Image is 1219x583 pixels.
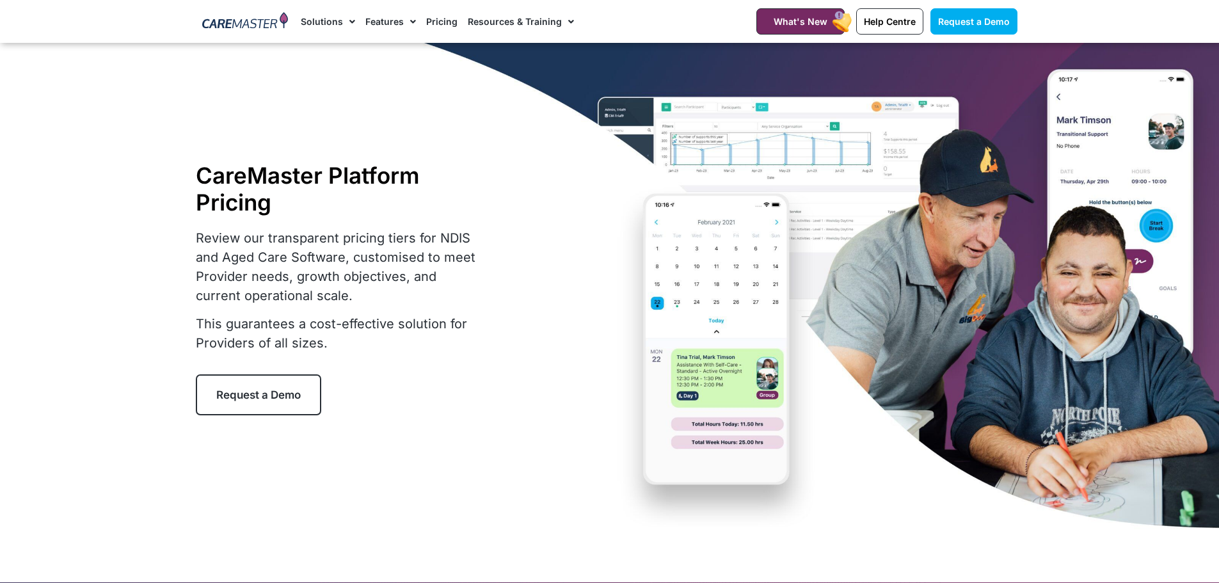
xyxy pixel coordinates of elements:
[930,8,1017,35] a: Request a Demo
[196,314,484,353] p: This guarantees a cost-effective solution for Providers of all sizes.
[202,12,289,31] img: CareMaster Logo
[216,388,301,401] span: Request a Demo
[864,16,916,27] span: Help Centre
[856,8,923,35] a: Help Centre
[196,228,484,305] p: Review our transparent pricing tiers for NDIS and Aged Care Software, customised to meet Provider...
[774,16,827,27] span: What's New
[938,16,1010,27] span: Request a Demo
[756,8,845,35] a: What's New
[196,162,484,216] h1: CareMaster Platform Pricing
[196,374,321,415] a: Request a Demo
